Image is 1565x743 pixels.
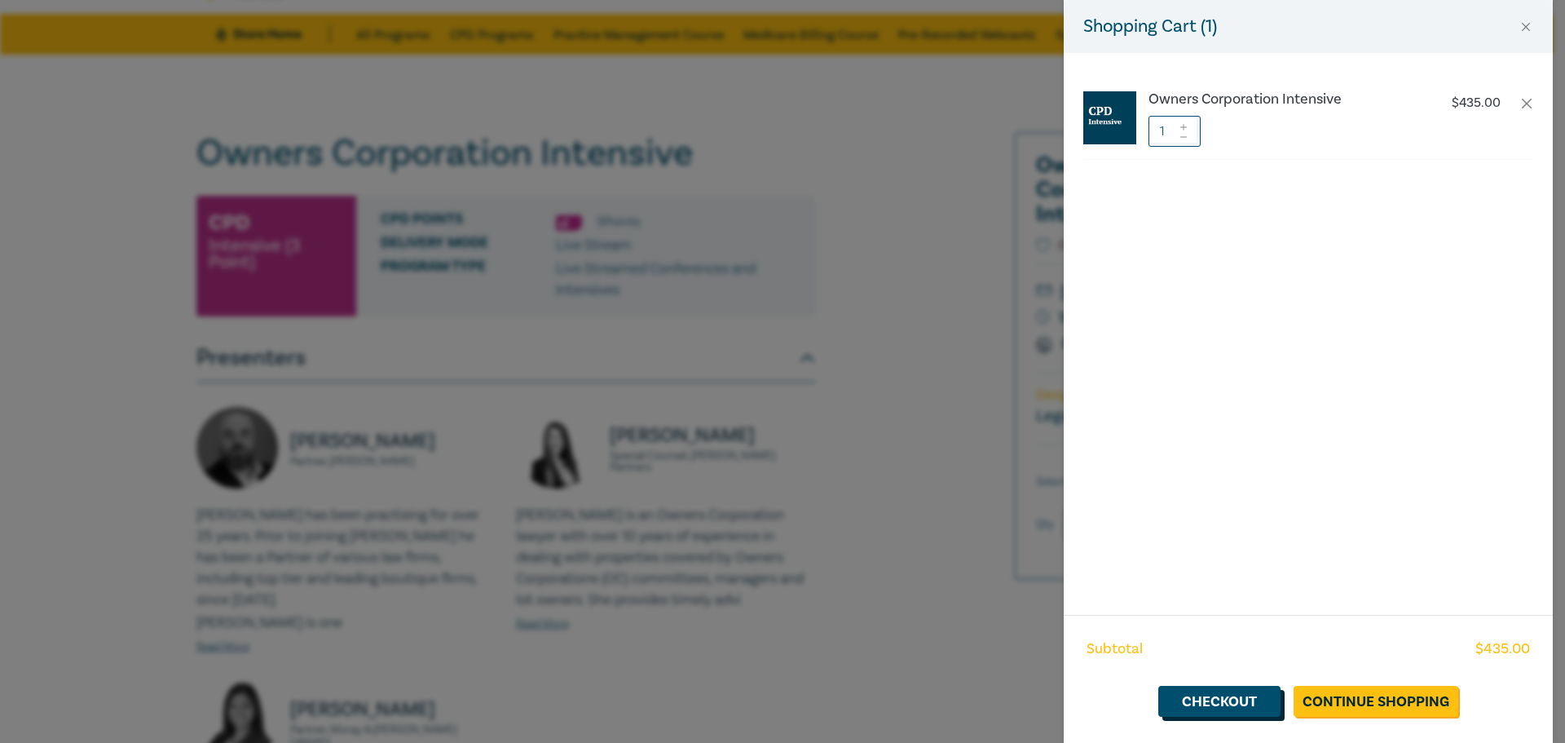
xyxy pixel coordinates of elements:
a: Checkout [1158,686,1281,717]
span: $ 435.00 [1475,639,1530,660]
button: Close [1519,20,1533,34]
span: Subtotal [1087,639,1143,660]
a: Owners Corporation Intensive [1148,91,1419,108]
a: Continue Shopping [1294,686,1458,717]
img: CPD%20Intensive.jpg [1083,91,1136,144]
input: 1 [1148,116,1201,147]
p: $ 435.00 [1452,95,1501,111]
h5: Shopping Cart ( 1 ) [1083,13,1217,40]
